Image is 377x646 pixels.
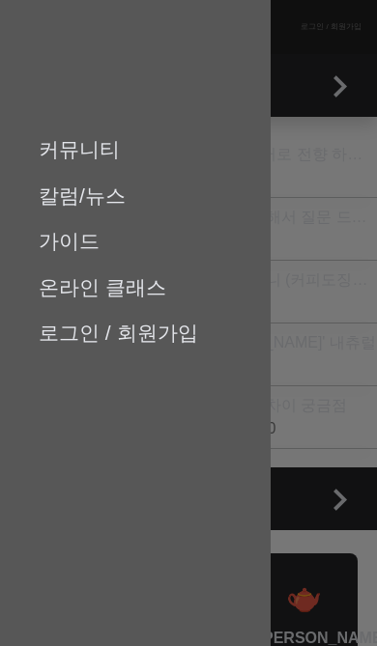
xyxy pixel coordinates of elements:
a: 대화 [128,486,249,534]
span: 홈 [61,515,72,530]
span: 대화 [177,516,200,531]
span: 설정 [299,515,322,530]
a: 가이드 [39,230,100,252]
a: 온라인 클래스 [39,276,166,298]
a: 설정 [249,486,371,534]
a: 로그인 / 회원가입 [39,322,198,344]
a: 칼럼/뉴스 [39,184,126,207]
a: 커뮤니티 [39,138,120,160]
a: 홈 [6,486,128,534]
